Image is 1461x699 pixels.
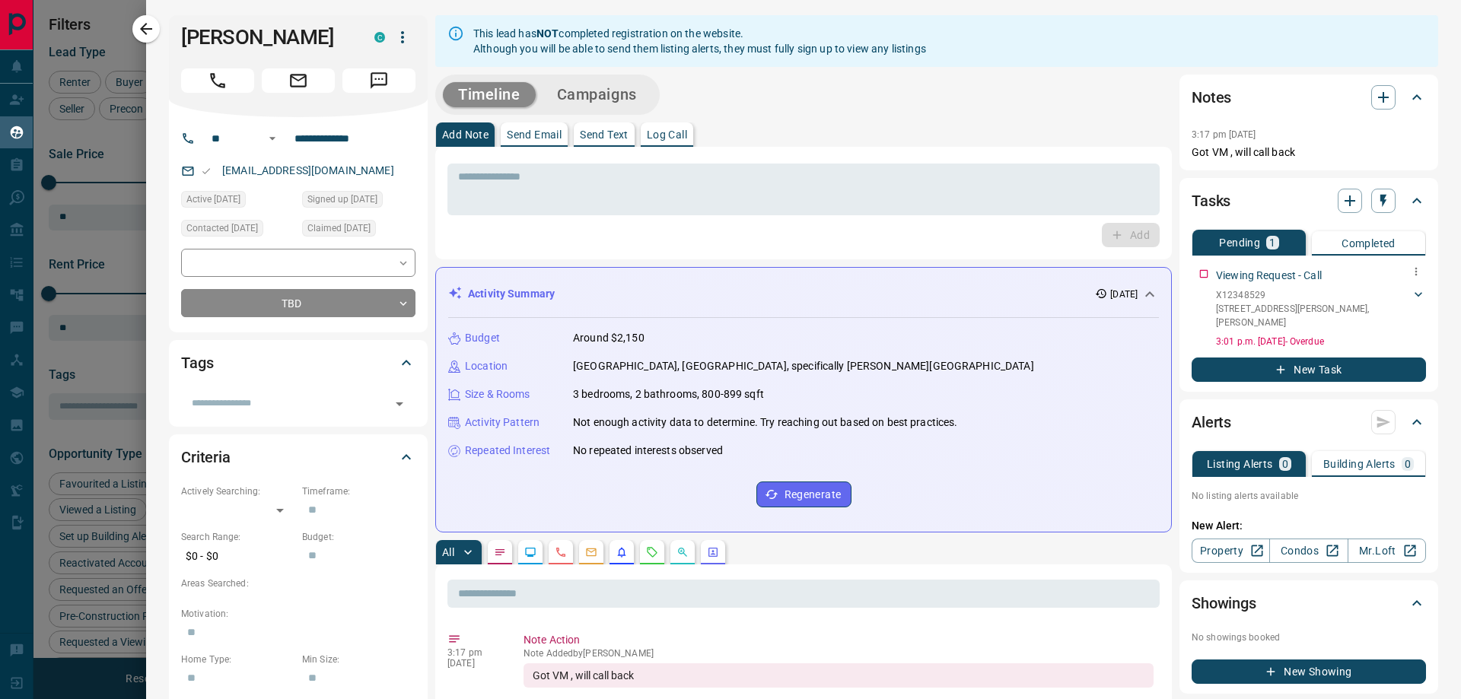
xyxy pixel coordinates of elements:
[262,68,335,93] span: Email
[1192,129,1256,140] p: 3:17 pm [DATE]
[1216,335,1426,348] p: 3:01 p.m. [DATE] - Overdue
[442,129,489,140] p: Add Note
[1405,459,1411,469] p: 0
[465,443,550,459] p: Repeated Interest
[707,546,719,558] svg: Agent Actions
[573,443,723,459] p: No repeated interests observed
[756,481,851,507] button: Regenerate
[1269,237,1275,248] p: 1
[555,546,567,558] svg: Calls
[468,286,555,302] p: Activity Summary
[181,439,415,475] div: Criteria
[465,415,540,431] p: Activity Pattern
[181,607,415,621] p: Motivation:
[580,129,629,140] p: Send Text
[573,415,958,431] p: Not enough activity data to determine. Try reaching out based on best practices.
[1192,79,1426,116] div: Notes
[1216,285,1426,332] div: X12348529[STREET_ADDRESS][PERSON_NAME],[PERSON_NAME]
[1192,404,1426,440] div: Alerts
[1192,85,1231,110] h2: Notes
[1282,459,1288,469] p: 0
[524,663,1154,688] div: Got VM , will call back
[676,546,689,558] svg: Opportunities
[473,20,926,62] div: This lead has completed registration on the website. Although you will be able to send them listi...
[1216,288,1411,302] p: X12348529
[181,191,294,212] div: Sat Sep 06 2025
[186,192,240,207] span: Active [DATE]
[181,530,294,544] p: Search Range:
[222,164,394,176] a: [EMAIL_ADDRESS][DOMAIN_NAME]
[524,648,1154,659] p: Note Added by [PERSON_NAME]
[342,68,415,93] span: Message
[442,547,454,558] p: All
[1192,631,1426,644] p: No showings booked
[1192,145,1426,160] p: Got VM , will call back
[186,221,258,236] span: Contacted [DATE]
[302,530,415,544] p: Budget:
[263,129,282,148] button: Open
[1192,357,1426,382] button: New Task
[302,653,415,666] p: Min Size:
[307,192,377,207] span: Signed up [DATE]
[1192,539,1270,563] a: Property
[646,546,658,558] svg: Requests
[465,330,500,346] p: Budget
[542,82,652,107] button: Campaigns
[448,280,1159,308] div: Activity Summary[DATE]
[181,345,415,381] div: Tags
[181,68,254,93] span: Call
[585,546,597,558] svg: Emails
[181,289,415,317] div: TBD
[1192,585,1426,621] div: Showings
[507,129,562,140] p: Send Email
[1323,459,1396,469] p: Building Alerts
[443,82,536,107] button: Timeline
[1219,237,1260,248] p: Pending
[494,546,506,558] svg: Notes
[302,485,415,498] p: Timeframe:
[181,351,213,375] h2: Tags
[1269,539,1348,563] a: Condos
[181,25,352,49] h1: [PERSON_NAME]
[647,129,687,140] p: Log Call
[447,658,501,669] p: [DATE]
[1342,238,1396,249] p: Completed
[573,358,1034,374] p: [GEOGRAPHIC_DATA], [GEOGRAPHIC_DATA], specifically [PERSON_NAME][GEOGRAPHIC_DATA]
[1192,518,1426,534] p: New Alert:
[389,393,410,415] button: Open
[181,544,294,569] p: $0 - $0
[1192,410,1231,434] h2: Alerts
[524,546,536,558] svg: Lead Browsing Activity
[1110,288,1138,301] p: [DATE]
[307,221,371,236] span: Claimed [DATE]
[302,220,415,241] div: Sat Sep 06 2025
[573,330,645,346] p: Around $2,150
[1192,189,1230,213] h2: Tasks
[536,27,559,40] strong: NOT
[1192,591,1256,615] h2: Showings
[1216,268,1322,284] p: Viewing Request - Call
[201,166,212,176] svg: Email Valid
[181,653,294,666] p: Home Type:
[181,445,231,469] h2: Criteria
[302,191,415,212] div: Sat Sep 06 2025
[465,386,530,402] p: Size & Rooms
[447,647,501,658] p: 3:17 pm
[465,358,508,374] p: Location
[1192,183,1426,219] div: Tasks
[573,386,764,402] p: 3 bedrooms, 2 bathrooms, 800-899 sqft
[181,220,294,241] div: Sat Sep 06 2025
[1192,659,1426,684] button: New Showing
[1207,459,1273,469] p: Listing Alerts
[524,632,1154,648] p: Note Action
[374,32,385,43] div: condos.ca
[181,577,415,590] p: Areas Searched:
[1192,489,1426,503] p: No listing alerts available
[1348,539,1426,563] a: Mr.Loft
[616,546,628,558] svg: Listing Alerts
[1216,302,1411,329] p: [STREET_ADDRESS][PERSON_NAME] , [PERSON_NAME]
[181,485,294,498] p: Actively Searching:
